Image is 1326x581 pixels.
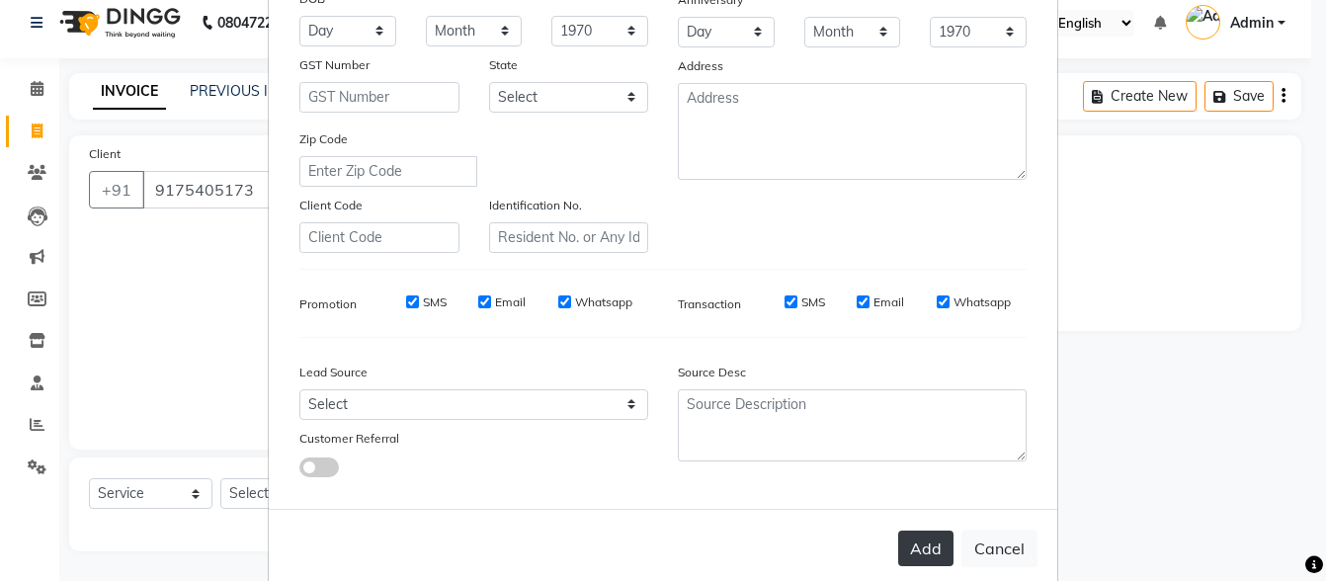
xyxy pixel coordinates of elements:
[873,293,904,311] label: Email
[299,130,348,148] label: Zip Code
[953,293,1011,311] label: Whatsapp
[678,364,746,381] label: Source Desc
[575,293,632,311] label: Whatsapp
[299,56,370,74] label: GST Number
[678,295,741,313] label: Transaction
[489,56,518,74] label: State
[678,57,723,75] label: Address
[489,222,649,253] input: Resident No. or Any Id
[961,530,1037,567] button: Cancel
[489,197,582,214] label: Identification No.
[299,364,368,381] label: Lead Source
[898,531,953,566] button: Add
[801,293,825,311] label: SMS
[299,295,357,313] label: Promotion
[299,430,399,448] label: Customer Referral
[299,197,363,214] label: Client Code
[423,293,447,311] label: SMS
[495,293,526,311] label: Email
[299,156,477,187] input: Enter Zip Code
[299,222,459,253] input: Client Code
[299,82,459,113] input: GST Number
